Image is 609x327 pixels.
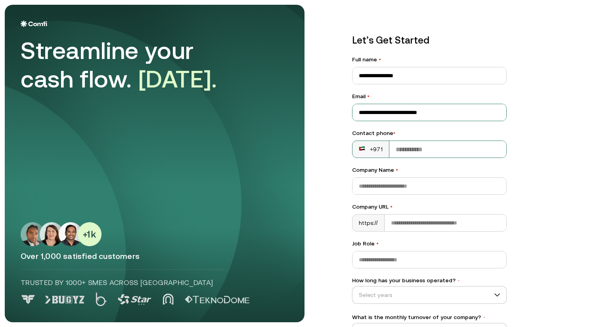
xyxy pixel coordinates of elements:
span: • [390,203,393,210]
img: Logo 4 [163,293,174,305]
span: • [483,315,486,320]
span: • [457,278,460,283]
div: Contact phone [352,129,507,137]
label: Email [352,92,507,101]
span: • [376,240,379,247]
label: Company URL [352,203,507,211]
div: https:// [352,215,385,231]
label: How long has your business operated? [352,276,507,285]
label: Job Role [352,240,507,248]
img: Logo 3 [118,294,151,305]
span: • [367,93,370,99]
div: Streamline your cash flow. [21,36,243,93]
img: Logo 2 [96,293,107,306]
span: • [379,56,381,63]
p: Let’s Get Started [352,33,507,48]
img: Logo [21,21,47,27]
span: [DATE]. [138,65,217,93]
label: Company Name [352,166,507,174]
img: Logo 5 [185,296,249,304]
label: Full name [352,55,507,64]
img: Logo 1 [45,296,84,304]
label: What is the monthly turnover of your company? [352,313,507,321]
div: +971 [359,145,383,153]
p: Trusted by 1000+ SMEs across [GEOGRAPHIC_DATA] [21,278,224,288]
span: • [393,130,395,136]
span: • [396,167,398,173]
p: Over 1,000 satisfied customers [21,251,289,261]
img: Logo 0 [21,295,36,304]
